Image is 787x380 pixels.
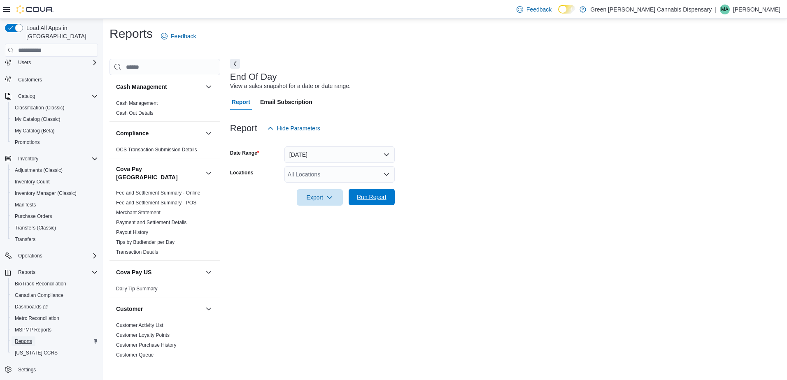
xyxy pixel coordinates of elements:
span: Canadian Compliance [12,290,98,300]
a: Customer Purchase History [116,342,177,348]
span: Adjustments (Classic) [15,167,63,174]
button: Compliance [204,128,214,138]
button: Adjustments (Classic) [8,165,101,176]
button: Transfers (Classic) [8,222,101,234]
span: Customer Activity List [116,322,163,329]
span: BioTrack Reconciliation [12,279,98,289]
span: Reports [18,269,35,276]
a: My Catalog (Classic) [12,114,64,124]
button: Inventory [15,154,42,164]
a: Payout History [116,229,148,235]
span: Users [18,59,31,66]
span: Reports [15,267,98,277]
span: Reports [12,336,98,346]
span: Merchant Statement [116,209,161,216]
span: Feedback [526,5,552,14]
label: Date Range [230,150,259,156]
h1: Reports [109,25,153,42]
span: Metrc Reconciliation [15,315,59,322]
a: Cash Out Details [116,110,154,116]
button: Reports [2,266,101,278]
div: Cova Pay US [109,284,220,297]
a: Feedback [158,28,199,44]
button: Open list of options [383,171,390,178]
button: Canadian Compliance [8,290,101,301]
button: Users [2,57,101,68]
button: Classification (Classic) [8,102,101,114]
a: Inventory Manager (Classic) [12,188,80,198]
a: Transfers [12,234,39,244]
span: Users [15,58,98,67]
button: Export [297,189,343,206]
a: BioTrack Reconciliation [12,279,70,289]
button: Reports [15,267,39,277]
a: Transfers (Classic) [12,223,59,233]
button: Customer [204,304,214,314]
span: Washington CCRS [12,348,98,358]
button: Purchase Orders [8,211,101,222]
a: Customer Activity List [116,322,163,328]
button: Operations [15,251,46,261]
a: Settings [15,365,39,375]
span: Export [302,189,338,206]
span: Purchase Orders [15,213,52,220]
span: Metrc Reconciliation [12,313,98,323]
span: Feedback [171,32,196,40]
button: Cash Management [116,83,202,91]
p: | [715,5,717,14]
div: Cash Management [109,98,220,121]
span: Cash Management [116,100,158,107]
div: Customer [109,320,220,373]
span: Adjustments (Classic) [12,165,98,175]
span: Hide Parameters [277,124,320,132]
span: MA [721,5,729,14]
a: Classification (Classic) [12,103,68,113]
button: Inventory Count [8,176,101,188]
span: Payout History [116,229,148,236]
span: My Catalog (Beta) [12,126,98,136]
span: Transfers [12,234,98,244]
span: Settings [15,364,98,375]
p: Green [PERSON_NAME] Cannabis Dispensary [590,5,712,14]
button: Run Report [349,189,395,205]
button: Catalog [2,90,101,102]
button: Customer [116,305,202,313]
span: Transfers [15,236,35,243]
span: Purchase Orders [12,211,98,221]
a: Daily Tip Summary [116,286,158,292]
span: Reports [15,338,32,345]
span: Load All Apps in [GEOGRAPHIC_DATA] [23,24,98,40]
button: Hide Parameters [264,120,324,137]
span: My Catalog (Classic) [15,116,61,123]
button: Compliance [116,129,202,137]
button: Reports [8,336,101,347]
button: Cova Pay US [116,268,202,276]
span: Transfers (Classic) [12,223,98,233]
button: Cova Pay [GEOGRAPHIC_DATA] [116,165,202,181]
span: MSPMP Reports [15,327,51,333]
h3: Customer [116,305,143,313]
button: Inventory [2,153,101,165]
span: Email Subscription [260,94,312,110]
a: Adjustments (Classic) [12,165,66,175]
div: Compliance [109,145,220,158]
div: Cova Pay [GEOGRAPHIC_DATA] [109,188,220,260]
button: Users [15,58,34,67]
a: Customers [15,75,45,85]
h3: Cova Pay US [116,268,151,276]
a: Canadian Compliance [12,290,67,300]
span: Transfers (Classic) [15,225,56,231]
button: Customers [2,73,101,85]
span: OCS Transaction Submission Details [116,146,197,153]
a: Inventory Count [12,177,53,187]
span: My Catalog (Classic) [12,114,98,124]
button: Metrc Reconciliation [8,313,101,324]
span: Inventory [15,154,98,164]
span: Customer Purchase History [116,342,177,348]
span: Fee and Settlement Summary - POS [116,199,196,206]
a: Feedback [513,1,555,18]
span: BioTrack Reconciliation [15,280,66,287]
span: My Catalog (Beta) [15,127,55,134]
span: Operations [18,253,42,259]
